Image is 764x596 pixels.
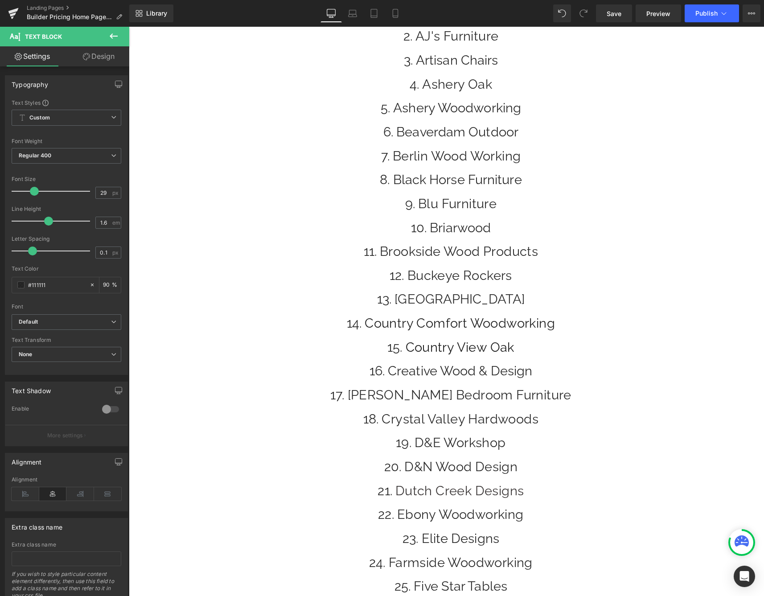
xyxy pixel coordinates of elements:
[12,206,121,212] div: Line Height
[146,9,167,17] span: Library
[260,528,404,543] a: Farmside Woodworking
[66,46,131,66] a: Design
[293,504,370,519] a: Elite Designs
[287,26,369,41] a: Artisan Chairs
[12,138,121,144] div: Font Weight
[29,114,50,122] b: Custom
[607,9,621,18] span: Save
[112,250,120,255] span: px
[385,4,406,22] a: Mobile
[287,2,370,17] a: AJ's Furniture
[28,280,85,290] input: Color
[267,456,395,472] a: Dutch Creek Designs
[12,477,121,483] div: Alignment
[12,405,93,415] div: Enable
[5,425,127,446] button: More settings
[267,98,390,113] a: Beaverdam Outdoor
[12,382,51,395] div: Text Shadow
[695,10,718,17] span: Publish
[320,4,342,22] a: Desktop
[646,9,670,18] span: Preview
[279,241,383,256] a: Buckeye Rockers
[685,4,739,22] button: Publish
[553,4,571,22] button: Undo
[743,4,760,22] button: More
[575,4,592,22] button: Redo
[27,13,112,21] span: Builder Pricing Home Page 2.0
[9,262,635,283] li: [GEOGRAPHIC_DATA]
[27,4,129,12] a: Landing Pages
[264,74,392,89] a: Ashery Woodworking
[289,169,368,185] a: Blu Furniture
[236,289,426,304] a: Country Comfort Woodworking
[12,236,121,242] div: Letter Spacing
[99,277,121,293] div: %
[293,50,363,65] a: Ashery Oak
[112,190,120,196] span: px
[301,193,362,209] a: Briarwood
[275,432,389,448] a: D&N Wood Design
[259,337,403,352] a: Creative Wood & Design
[264,145,393,160] a: Black Horse Furniture
[12,176,121,182] div: Font Size
[25,33,62,40] span: Text Block
[112,220,120,226] span: em
[12,76,48,88] div: Typography
[12,518,62,531] div: Extra class name
[12,266,121,272] div: Text Color
[12,542,121,548] div: Extra class name
[286,408,377,423] a: D&E Workshop
[12,453,42,466] div: Alignment
[268,480,395,495] a: Ebony Woodworking
[342,4,363,22] a: Laptop
[12,99,121,106] div: Text Styles
[47,432,83,440] p: More settings
[636,4,681,22] a: Preview
[129,4,173,22] a: New Library
[12,337,121,343] div: Text Transform
[253,385,410,400] a: Crystal Valley Hardwoods
[19,351,33,358] b: None
[277,313,386,328] a: Country View Oak
[363,4,385,22] a: Tablet
[19,152,52,159] b: Regular 400
[285,552,378,567] a: Five Star Tables
[264,122,392,137] a: Berlin Wood Working
[251,217,409,232] a: Brookside Wood Products
[19,318,38,326] i: Default
[12,304,121,310] div: Font
[219,361,443,376] a: [PERSON_NAME] Bedroom Furniture
[734,566,755,587] div: Open Intercom Messenger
